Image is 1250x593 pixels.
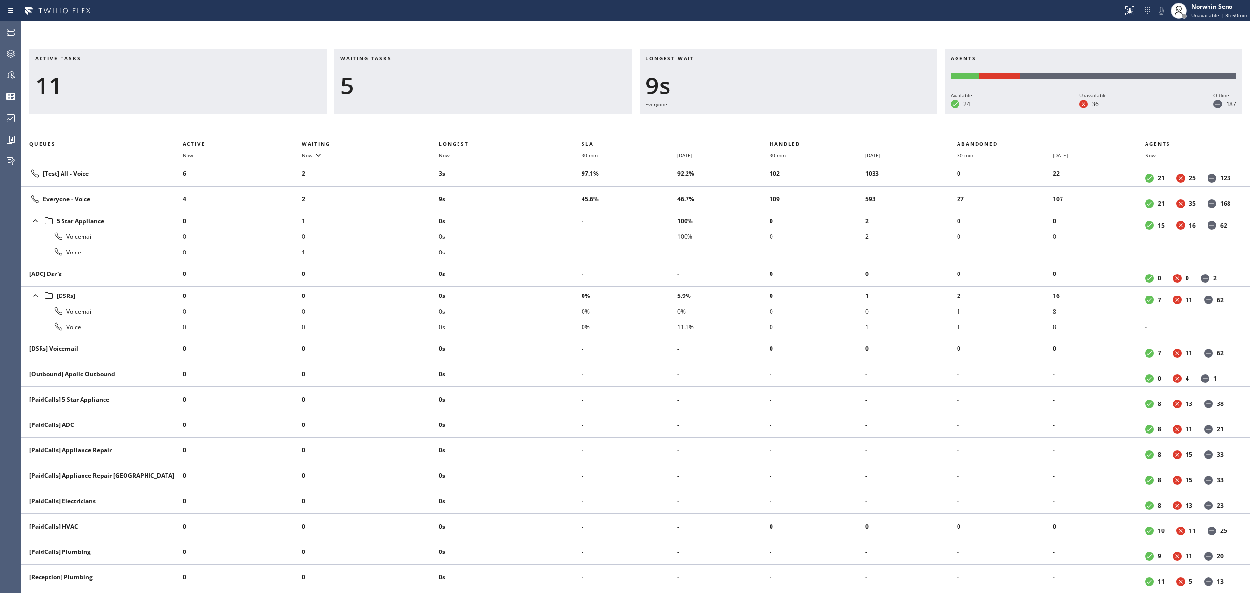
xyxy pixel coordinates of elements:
[29,344,175,353] div: [DSRs] Voicemail
[1053,468,1145,484] li: -
[1220,174,1230,182] dd: 123
[1213,274,1217,282] dd: 2
[677,493,770,509] li: -
[1204,476,1213,485] dt: Offline
[770,544,865,560] li: -
[1186,476,1192,484] dd: 15
[1158,221,1165,230] dd: 15
[1226,100,1236,108] dd: 187
[865,303,958,319] li: 0
[582,166,677,182] li: 97.1%
[770,417,865,433] li: -
[1145,476,1154,485] dt: Available
[1154,4,1168,18] button: Mute
[1220,527,1227,535] dd: 25
[677,266,770,282] li: -
[1208,174,1216,183] dt: Offline
[1020,73,1236,79] div: Offline: 187
[1186,450,1192,459] dd: 15
[1145,450,1154,459] dt: Available
[1145,319,1238,335] li: -
[1145,349,1154,358] dt: Available
[865,468,958,484] li: -
[770,366,865,382] li: -
[951,100,959,108] dt: Available
[770,303,865,319] li: 0
[646,55,694,62] span: Longest wait
[582,288,677,303] li: 0%
[1173,400,1182,408] dt: Unavailable
[1053,266,1145,282] li: 0
[1220,199,1230,208] dd: 168
[302,191,439,207] li: 2
[439,319,582,335] li: 0s
[439,366,582,382] li: 0s
[957,152,973,159] span: 30 min
[29,446,175,454] div: [PaidCalls] Appliance Repair
[302,443,439,458] li: 0
[677,417,770,433] li: -
[1189,527,1196,535] dd: 11
[1186,296,1192,304] dd: 11
[302,152,312,159] span: Now
[183,244,302,260] li: 0
[582,417,677,433] li: -
[1204,296,1213,304] dt: Offline
[1189,221,1196,230] dd: 16
[582,443,677,458] li: -
[1053,229,1145,244] li: 0
[29,471,175,480] div: [PaidCalls] Appliance Repair [GEOGRAPHIC_DATA]
[1053,443,1145,458] li: -
[439,341,582,357] li: 0s
[865,266,958,282] li: 0
[1176,527,1185,535] dt: Unavailable
[957,341,1053,357] li: 0
[29,193,175,205] div: Everyone - Voice
[1158,274,1161,282] dd: 0
[1186,400,1192,408] dd: 13
[439,213,582,229] li: 0s
[1208,527,1216,535] dt: Offline
[957,191,1053,207] li: 27
[1145,199,1154,208] dt: Available
[183,366,302,382] li: 0
[1201,274,1209,283] dt: Offline
[957,303,1053,319] li: 1
[1186,425,1192,433] dd: 11
[183,213,302,229] li: 0
[1053,213,1145,229] li: 0
[29,168,175,180] div: [Test] All - Voice
[183,519,302,534] li: 0
[1213,91,1236,100] div: Offline
[1191,2,1247,11] div: Norwhin Seno
[957,493,1053,509] li: -
[302,244,439,260] li: 1
[183,229,302,244] li: 0
[302,303,439,319] li: 0
[439,417,582,433] li: 0s
[865,229,958,244] li: 2
[1158,476,1161,484] dd: 8
[183,493,302,509] li: 0
[957,140,998,147] span: Abandoned
[677,288,770,303] li: 5.9%
[1176,199,1185,208] dt: Unavailable
[439,544,582,560] li: 0s
[582,493,677,509] li: -
[1220,221,1227,230] dd: 62
[770,468,865,484] li: -
[951,91,972,100] div: Available
[677,244,770,260] li: -
[302,266,439,282] li: 0
[1208,221,1216,230] dt: Offline
[183,152,193,159] span: Now
[677,544,770,560] li: -
[1186,501,1192,509] dd: 13
[183,443,302,458] li: 0
[582,191,677,207] li: 45.6%
[865,392,958,407] li: -
[1158,374,1161,382] dd: 0
[439,152,450,159] span: Now
[957,392,1053,407] li: -
[1176,221,1185,230] dt: Unavailable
